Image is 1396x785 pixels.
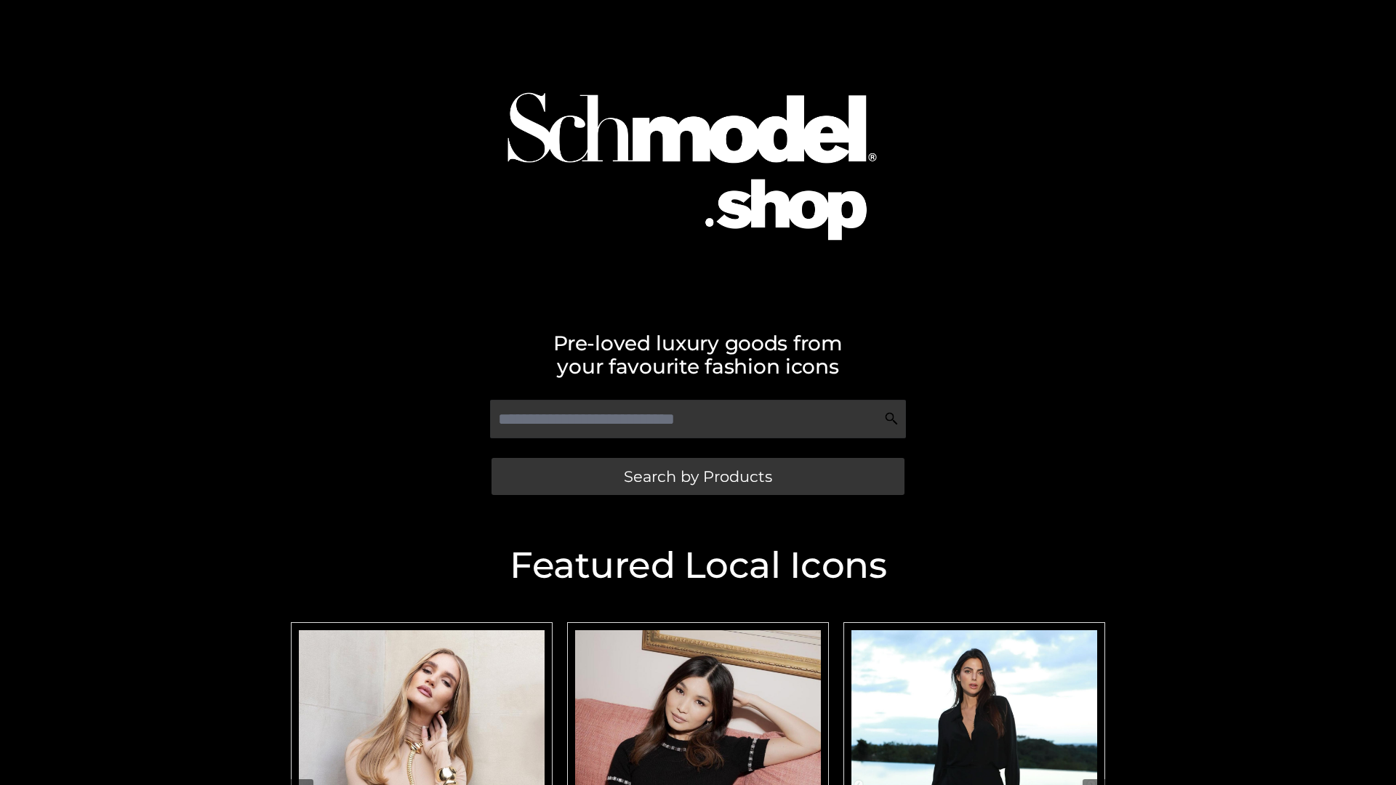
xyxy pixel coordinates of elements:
h2: Pre-loved luxury goods from your favourite fashion icons [284,331,1112,378]
span: Search by Products [624,469,772,484]
a: Search by Products [492,458,904,495]
h2: Featured Local Icons​ [284,547,1112,584]
img: Search Icon [884,411,899,426]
